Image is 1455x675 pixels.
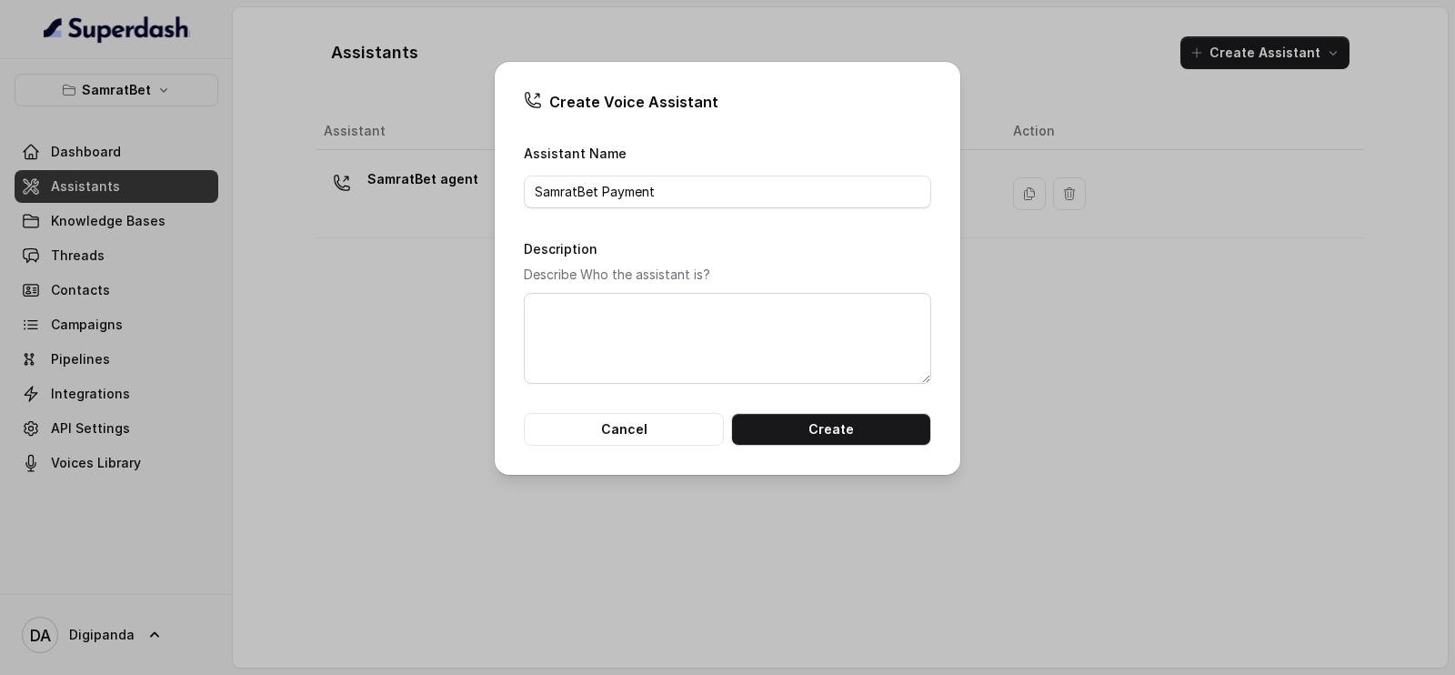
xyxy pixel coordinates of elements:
[524,264,931,286] p: Describe Who the assistant is?
[524,146,627,161] label: Assistant Name
[524,91,931,113] h2: Create Voice Assistant
[731,413,931,446] button: Create
[524,413,724,446] button: Cancel
[524,241,597,257] label: Description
